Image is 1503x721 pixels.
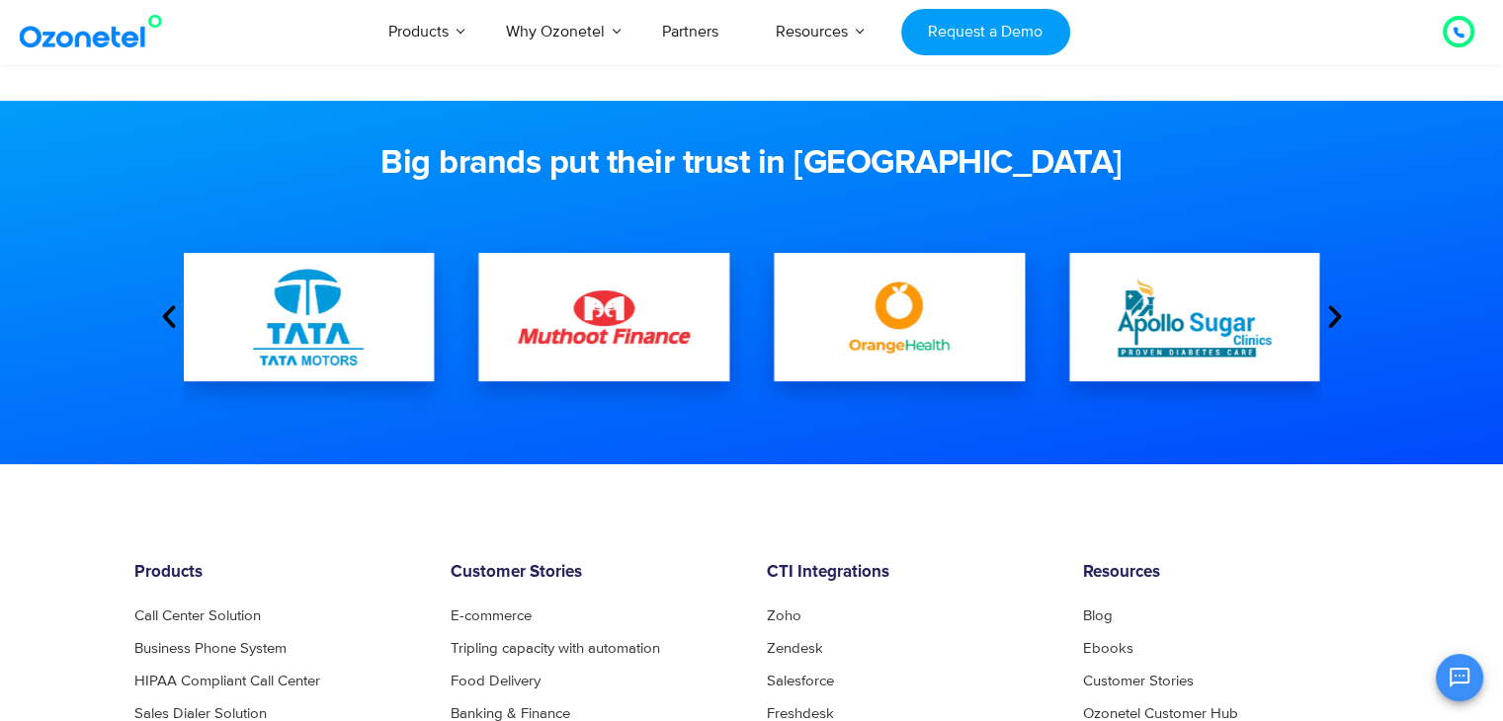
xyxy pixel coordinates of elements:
a: Salesforce [767,674,834,688]
h6: Resources [1083,563,1370,583]
img: Muthoot-Finance-Logo-PNG [518,290,690,344]
div: Image Carousel [184,213,1320,421]
h6: CTI Integrations [767,563,1053,583]
a: Request a Demo [901,9,1070,55]
a: Business Phone System [134,641,287,656]
a: Zendesk [767,641,823,656]
a: HIPAA Compliant Call Center [134,674,320,688]
button: Open chat [1436,654,1483,701]
a: Zoho [767,608,801,623]
h6: Products [134,563,421,583]
a: Sales Dialer Solution [134,706,267,721]
a: Blog [1083,608,1113,623]
div: 8 / 16 [774,253,1025,381]
a: Food Delivery [451,674,541,688]
a: Banking & Finance [451,706,570,721]
a: Freshdesk [767,706,834,721]
div: 9 / 16 [1069,253,1320,381]
h2: Big brands put their trust in [GEOGRAPHIC_DATA] [154,144,1350,184]
a: E-commerce [451,608,532,623]
a: Ebooks [1083,641,1133,656]
img: Orange Healthcare [813,273,985,362]
div: 7 / 16 [478,253,729,381]
a: Tripling capacity with automation [451,641,660,656]
img: Tata Motors [223,231,395,403]
h6: Customer Stories [451,563,737,583]
img: 7.-Apollo-Sugar-Logo-300x300-min [1109,231,1281,403]
a: Ozonetel Customer Hub [1083,706,1238,721]
div: 6 / 16 [184,253,435,381]
a: Call Center Solution [134,608,261,623]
